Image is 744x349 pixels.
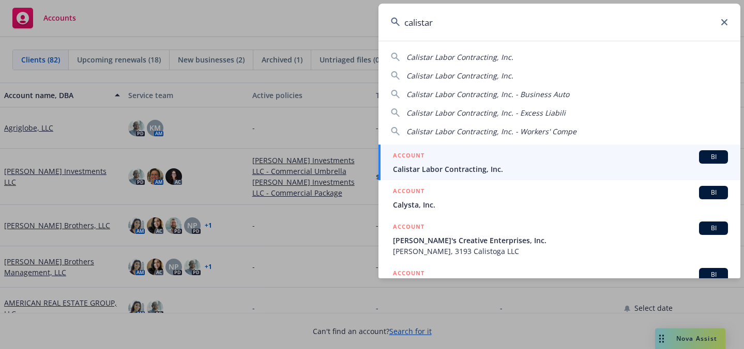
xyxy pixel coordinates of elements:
span: BI [703,224,724,233]
h5: ACCOUNT [393,221,424,234]
span: BI [703,188,724,197]
h5: ACCOUNT [393,268,424,280]
span: Calistar Labor Contracting, Inc. - Business Auto [406,89,569,99]
span: Calistar Labor Contracting, Inc. [406,71,513,81]
a: ACCOUNTBICalysta, Inc. [378,180,740,216]
span: Calistar Labor Contracting, Inc. - Excess Liabili [406,108,566,118]
span: Calysta, Inc. [393,199,728,210]
span: BI [703,152,724,162]
span: Calistar Labor Contracting, Inc. [406,52,513,62]
span: Calistar Labor Contracting, Inc. [393,164,728,174]
h5: ACCOUNT [393,186,424,198]
input: Search... [378,4,740,41]
span: Calistar Labor Contracting, Inc. - Workers' Compe [406,126,576,136]
a: ACCOUNTBI [378,262,740,298]
span: [PERSON_NAME], 3193 Calistoga LLC [393,246,728,257]
span: [PERSON_NAME]'s Creative Enterprises, Inc. [393,235,728,246]
a: ACCOUNTBI[PERSON_NAME]'s Creative Enterprises, Inc.[PERSON_NAME], 3193 Calistoga LLC [378,216,740,262]
span: BI [703,270,724,279]
h5: ACCOUNT [393,150,424,163]
a: ACCOUNTBICalistar Labor Contracting, Inc. [378,145,740,180]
